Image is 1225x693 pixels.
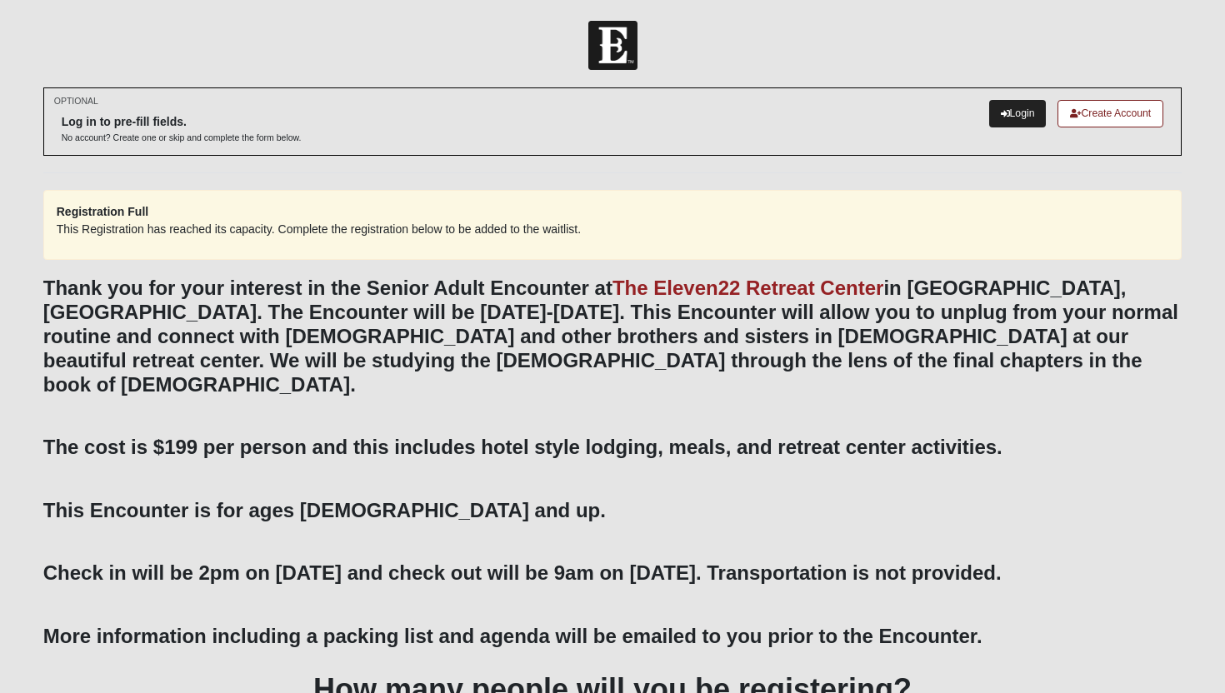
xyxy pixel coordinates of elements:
[57,221,1169,238] p: This Registration has reached its capacity. Complete the registration below to be added to the wa...
[62,132,302,144] p: No account? Create one or skip and complete the form below.
[43,277,1178,395] b: Thank you for your interest in the Senior Adult Encounter at in [GEOGRAPHIC_DATA],[GEOGRAPHIC_DAT...
[989,100,1047,127] a: Login
[43,561,1002,584] b: Check in will be 2pm on [DATE] and check out will be 9am on [DATE]. Transportation is not provided.
[612,277,883,299] a: The Eleven22 Retreat Center
[62,115,302,129] h6: Log in to pre-fill fields.
[54,95,98,107] small: OPTIONAL
[57,205,148,218] strong: Registration Full
[43,499,606,521] b: This Encounter is for ages [DEMOGRAPHIC_DATA] and up.
[1057,100,1163,127] a: Create Account
[43,625,982,647] b: More information including a packing list and agenda will be emailed to you prior to the Encounter.
[588,21,637,70] img: Church of Eleven22 Logo
[43,436,1002,458] b: The cost is $199 per person and this includes hotel style lodging, meals, and retreat center acti...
